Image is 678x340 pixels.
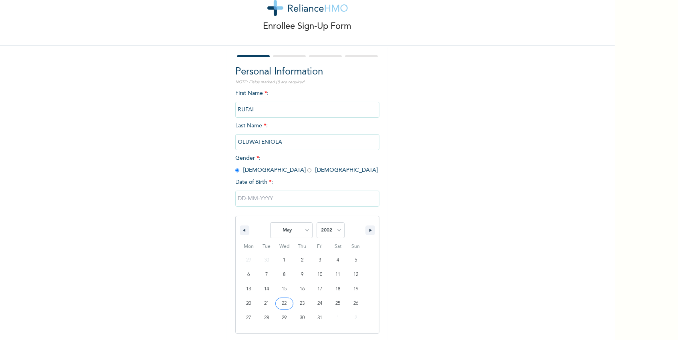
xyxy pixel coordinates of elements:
span: 17 [318,282,323,296]
button: 17 [311,282,329,296]
span: 18 [335,282,340,296]
span: 8 [283,268,285,282]
button: 12 [347,268,365,282]
input: Enter your last name [235,134,379,150]
button: 1 [275,253,293,268]
button: 8 [275,268,293,282]
span: 11 [335,268,340,282]
span: 21 [264,296,269,311]
span: 5 [355,253,357,268]
button: 6 [240,268,258,282]
button: 4 [329,253,347,268]
span: 31 [318,311,323,325]
span: 3 [319,253,321,268]
button: 7 [258,268,276,282]
span: 2 [301,253,303,268]
span: Tue [258,240,276,253]
span: 20 [246,296,251,311]
span: 12 [353,268,358,282]
button: 9 [293,268,311,282]
span: First Name : [235,91,379,113]
span: 19 [353,282,358,296]
input: Enter your first name [235,102,379,118]
span: 14 [264,282,269,296]
button: 14 [258,282,276,296]
input: DD-MM-YYYY [235,191,379,207]
span: 15 [282,282,287,296]
p: NOTE: Fields marked (*) are required [235,79,379,85]
span: Gender : [DEMOGRAPHIC_DATA] [DEMOGRAPHIC_DATA] [235,155,378,173]
span: 25 [335,296,340,311]
span: 9 [301,268,303,282]
button: 22 [275,296,293,311]
h2: Personal Information [235,65,379,79]
button: 27 [240,311,258,325]
span: 7 [265,268,268,282]
span: Sun [347,240,365,253]
button: 15 [275,282,293,296]
button: 5 [347,253,365,268]
button: 26 [347,296,365,311]
span: Fri [311,240,329,253]
span: 26 [353,296,358,311]
button: 13 [240,282,258,296]
span: 1 [283,253,285,268]
button: 31 [311,311,329,325]
button: 25 [329,296,347,311]
button: 21 [258,296,276,311]
button: 11 [329,268,347,282]
span: 10 [318,268,323,282]
span: 24 [318,296,323,311]
button: 23 [293,296,311,311]
button: 3 [311,253,329,268]
span: 28 [264,311,269,325]
span: Thu [293,240,311,253]
span: 27 [246,311,251,325]
button: 16 [293,282,311,296]
span: Sat [329,240,347,253]
button: 18 [329,282,347,296]
span: Last Name : [235,123,379,145]
span: 16 [300,282,305,296]
button: 19 [347,282,365,296]
button: 29 [275,311,293,325]
button: 30 [293,311,311,325]
span: 22 [282,296,287,311]
span: 23 [300,296,305,311]
button: 28 [258,311,276,325]
span: 13 [246,282,251,296]
button: 2 [293,253,311,268]
span: 4 [337,253,339,268]
span: Mon [240,240,258,253]
button: 10 [311,268,329,282]
button: 24 [311,296,329,311]
span: 30 [300,311,305,325]
button: 20 [240,296,258,311]
span: 6 [247,268,250,282]
span: Wed [275,240,293,253]
span: Date of Birth : [235,178,273,187]
p: Enrollee Sign-Up Form [263,20,352,33]
span: 29 [282,311,287,325]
